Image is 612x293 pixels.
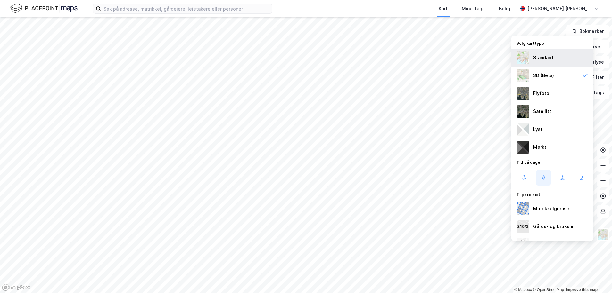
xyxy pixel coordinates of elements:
[517,220,529,233] img: cadastreKeys.547ab17ec502f5a4ef2b.jpeg
[439,5,448,12] div: Kart
[527,5,591,12] div: [PERSON_NAME] [PERSON_NAME]
[517,87,529,100] img: Z
[517,51,529,64] img: Z
[580,262,612,293] iframe: Chat Widget
[597,228,609,241] img: Z
[533,107,551,115] div: Satellitt
[533,205,571,212] div: Matrikkelgrenser
[514,288,532,292] a: Mapbox
[580,86,609,99] button: Tags
[533,143,546,151] div: Mørkt
[101,4,272,13] input: Søk på adresse, matrikkel, gårdeiere, leietakere eller personer
[517,69,529,82] img: Z
[511,188,593,200] div: Tilpass kart
[2,284,30,291] a: Mapbox homepage
[517,123,529,136] img: luj3wr1y2y3+OchiMxRmMxRlscgabnMEmZ7DJGWxyBpucwSZnsMkZbHIGm5zBJmewyRlscgabnMEmZ7DJGWxyBpucwSZnsMkZ...
[533,54,553,61] div: Standard
[566,288,598,292] a: Improve this map
[10,3,78,14] img: logo.f888ab2527a4732fd821a326f86c7f29.svg
[462,5,485,12] div: Mine Tags
[517,238,529,251] img: Z
[566,25,609,38] button: Bokmerker
[533,241,553,248] div: Etiketter
[533,223,575,230] div: Gårds- og bruksnr.
[511,37,593,49] div: Velg karttype
[499,5,510,12] div: Bolig
[533,288,564,292] a: OpenStreetMap
[511,156,593,168] div: Tid på dagen
[533,72,554,79] div: 3D (Beta)
[533,125,542,133] div: Lyst
[517,105,529,118] img: 9k=
[517,141,529,154] img: nCdM7BzjoCAAAAAElFTkSuQmCC
[579,71,609,84] button: Filter
[517,202,529,215] img: cadastreBorders.cfe08de4b5ddd52a10de.jpeg
[533,90,549,97] div: Flyfoto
